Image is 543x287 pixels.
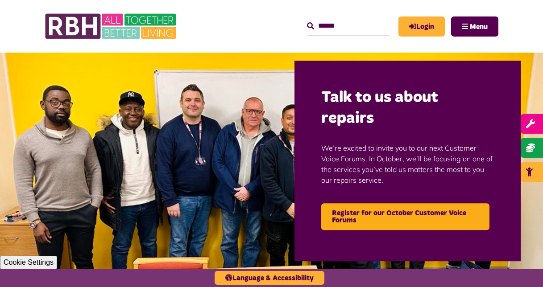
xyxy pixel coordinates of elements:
[451,16,498,37] button: Navigation
[45,9,178,44] img: RBH
[470,23,488,30] span: Menu
[321,87,494,129] h2: Talk to us about repairs
[215,271,324,285] button: Language & Accessibility
[398,16,445,37] a: MyRBH
[321,203,489,230] a: Register for our October Customer Voice Forums
[321,129,494,199] p: We’re excited to invite you to our next Customer Voice Forums. In October, we’ll be focusing on o...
